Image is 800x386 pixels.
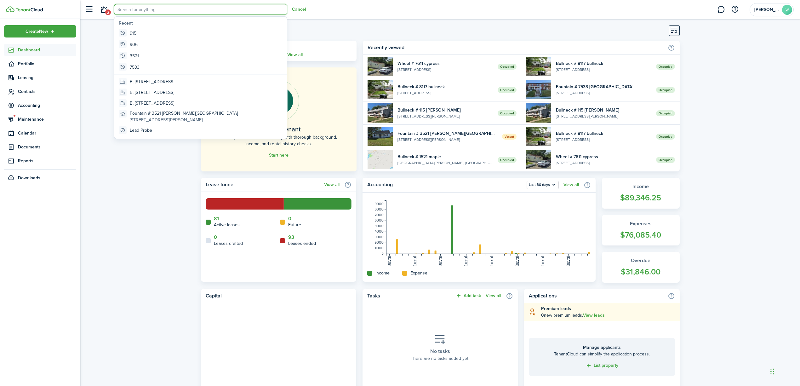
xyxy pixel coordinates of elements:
[529,292,664,300] home-widget-title: Applications
[656,110,675,116] span: Occupied
[608,192,673,204] widget-stats-count: $89,346.25
[515,256,519,266] tspan: [DATE]
[18,144,76,150] span: Documents
[368,44,664,51] home-widget-title: Recently viewed
[214,216,219,222] a: 81
[375,208,384,211] tspan: 80000
[526,80,551,99] img: 1
[413,256,417,266] tspan: [DATE]
[556,137,651,142] widget-list-item-description: [STREET_ADDRESS]
[204,307,353,348] iframe: stripe-connect-ui-layer-stripe-connect-capital-financing-promotion
[288,216,291,222] a: 0
[526,127,551,146] img: 1
[288,222,301,228] home-widget-title: Future
[214,222,240,228] home-widget-title: Active leases
[375,230,384,233] tspan: 40000
[397,130,497,137] widget-list-item-title: Fountain # 3521 [PERSON_NAME][GEOGRAPHIC_DATA]
[18,175,40,181] span: Downloads
[541,256,545,266] tspan: [DATE]
[535,344,668,351] home-placeholder-title: Manage applicants
[368,57,393,76] img: 1
[116,27,285,39] global-search-item: 915
[206,292,348,300] home-widget-title: Capital
[541,312,675,319] explanation-description: 0 new premium leads .
[498,157,517,163] span: Occupied
[397,113,493,119] widget-list-item-description: [STREET_ADDRESS][PERSON_NAME]
[130,41,138,48] global-search-item-title: 906
[105,9,111,15] span: 2
[114,4,287,15] input: Search for anything...
[18,158,76,164] span: Reports
[98,2,110,18] a: Notifications
[18,116,76,123] span: Maintenance
[729,4,740,15] button: Open resource center
[324,182,340,187] a: View all
[498,87,517,93] span: Occupied
[116,61,285,73] global-search-item: 7533
[206,181,321,188] home-widget-title: Lease funnel
[287,51,303,58] a: View all
[439,256,442,266] tspan: [DATE]
[130,64,140,71] global-search-item-title: 7533
[375,202,384,206] tspan: 90000
[368,80,393,99] img: 1
[410,270,427,276] home-widget-title: Expense
[130,78,174,85] global-search-item-title: B, [STREET_ADDRESS]
[6,6,14,12] img: TenantCloud
[130,100,174,107] global-search-item-title: B, [STREET_ADDRESS]
[288,234,294,240] a: 93
[18,60,76,67] span: Portfolio
[18,74,76,81] span: Leasing
[754,8,780,12] span: William
[602,252,680,283] a: Overdue$31,846.00
[535,351,668,357] home-placeholder-description: TenantCloud can simplify the application process.
[556,84,651,90] widget-list-item-title: Fountain # 7533 [GEOGRAPHIC_DATA]
[130,127,152,134] global-search-item-title: Lead Probe
[367,181,523,189] home-widget-title: Accounting
[397,90,493,96] widget-list-item-description: [STREET_ADDRESS]
[214,240,243,247] home-widget-title: Leases drafted
[602,178,680,209] a: Income$89,346.25
[526,150,551,169] img: 1
[4,44,76,56] a: Dashboard
[498,64,517,70] span: Occupied
[656,134,675,140] span: Occupied
[527,181,559,189] button: Last 30 days
[15,8,43,12] img: TenantCloud
[567,256,570,266] tspan: [DATE]
[498,110,517,116] span: Occupied
[18,130,76,136] span: Calendar
[130,117,238,123] global-search-item-description: [STREET_ADDRESS][PERSON_NAME]
[556,113,651,119] widget-list-item-description: [STREET_ADDRESS][PERSON_NAME]
[556,67,651,72] widget-list-item-description: [STREET_ADDRESS]
[116,39,285,50] global-search-item: 906
[375,246,384,250] tspan: 10000
[502,134,517,140] span: Vacant
[669,25,680,36] button: Customise
[490,256,493,266] tspan: [DATE]
[18,88,76,95] span: Contacts
[397,60,493,67] widget-list-item-title: Wheel # 7611 cypress
[769,356,800,386] iframe: Chat Widget
[656,87,675,93] span: Occupied
[608,229,673,241] widget-stats-count: $76,085.40
[526,57,551,76] img: 1
[292,7,306,12] button: Cancel
[602,215,680,246] a: Expenses$76,085.40
[367,292,452,300] home-widget-title: Tasks
[608,220,673,228] widget-stats-title: Expenses
[411,355,469,362] placeholder-description: There are no tasks added yet.
[608,266,673,278] widget-stats-count: $31,846.00
[130,53,139,59] global-search-item-title: 3521
[583,313,605,318] a: View leads
[556,90,651,96] widget-list-item-description: [STREET_ADDRESS]
[556,107,651,113] widget-list-item-title: Bullneck # 115 [PERSON_NAME]
[368,103,393,123] img: 1
[486,293,501,298] a: View all
[375,224,384,228] tspan: 50000
[586,362,618,369] a: List property
[782,5,792,15] avatar-text: W
[375,241,384,244] tspan: 20000
[656,64,675,70] span: Occupied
